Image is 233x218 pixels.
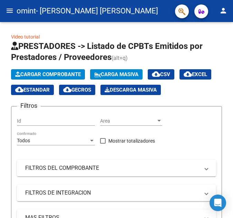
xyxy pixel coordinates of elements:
[100,85,161,95] app-download-masive: Descarga masiva de comprobantes (adjuntos)
[90,69,143,80] button: Carga Masiva
[100,85,161,95] button: Descarga Masiva
[11,41,203,62] span: PRESTADORES -> Listado de CPBTs Emitidos por Prestadores / Proveedores
[11,85,54,95] button: Estandar
[6,7,14,15] mat-icon: menu
[59,85,95,95] button: Gecros
[100,118,156,124] span: Area
[17,160,216,176] mat-expansion-panel-header: FILTROS DEL COMPROBANTE
[11,34,40,40] a: Video tutorial
[15,71,81,77] span: Cargar Comprobante
[148,69,174,80] button: CSV
[63,85,71,94] mat-icon: cloud_download
[152,71,170,77] span: CSV
[63,87,91,93] span: Gecros
[25,164,200,172] mat-panel-title: FILTROS DEL COMPROBANTE
[15,85,23,94] mat-icon: cloud_download
[184,71,207,77] span: EXCEL
[17,185,216,201] mat-expansion-panel-header: FILTROS DE INTEGRACION
[111,55,128,61] span: (alt+q)
[11,69,85,80] button: Cargar Comprobante
[36,3,158,19] span: - [PERSON_NAME] [PERSON_NAME]
[94,71,138,77] span: Carga Masiva
[210,195,226,211] div: Open Intercom Messenger
[15,87,50,93] span: Estandar
[25,189,200,197] mat-panel-title: FILTROS DE INTEGRACION
[17,3,36,19] span: omint
[179,69,211,80] button: EXCEL
[17,101,41,111] h3: Filtros
[184,70,192,78] mat-icon: cloud_download
[152,70,160,78] mat-icon: cloud_download
[105,87,157,93] span: Descarga Masiva
[108,137,155,145] span: Mostrar totalizadores
[17,138,30,143] span: Todos
[219,7,227,15] mat-icon: person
